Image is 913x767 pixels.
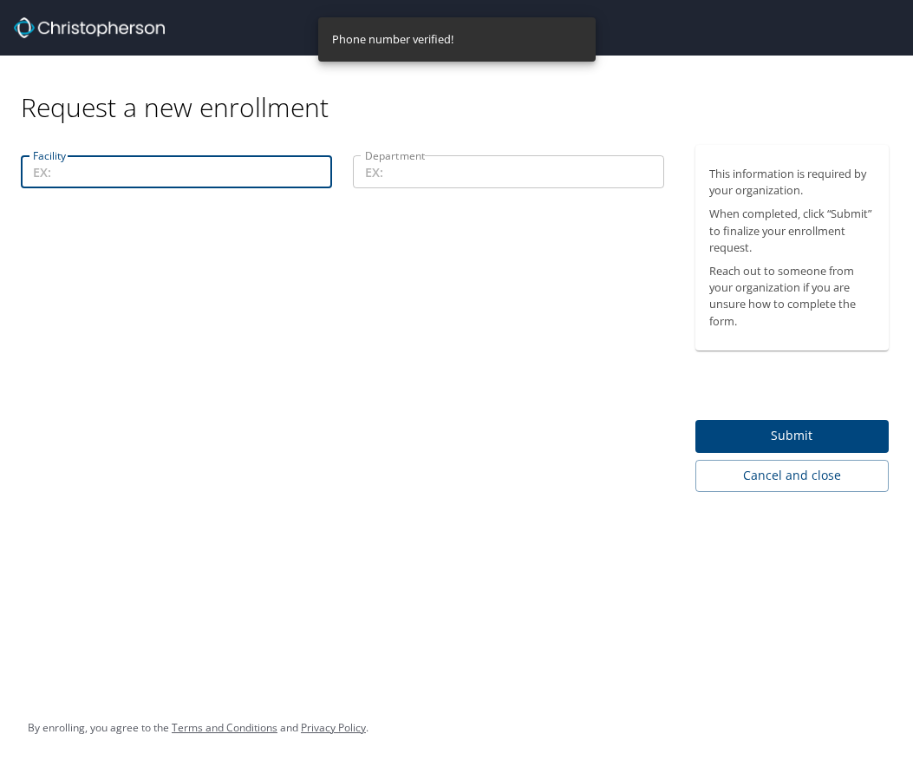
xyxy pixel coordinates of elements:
[709,465,875,487] span: Cancel and close
[709,206,875,256] p: When completed, click “Submit” to finalize your enrollment request.
[709,166,875,199] p: This information is required by your organization.
[301,720,366,735] a: Privacy Policy
[28,706,368,750] div: By enrolling, you agree to the and .
[709,425,875,447] span: Submit
[332,23,453,56] div: Phone number verified!
[709,263,875,330] p: Reach out to someone from your organization if you are unsure how to complete the form.
[21,155,332,188] input: EX:
[14,17,165,38] img: cbt logo
[695,420,889,454] button: Submit
[172,720,277,735] a: Terms and Conditions
[695,460,889,492] button: Cancel and close
[353,155,664,188] input: EX:
[21,56,903,124] div: Request a new enrollment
